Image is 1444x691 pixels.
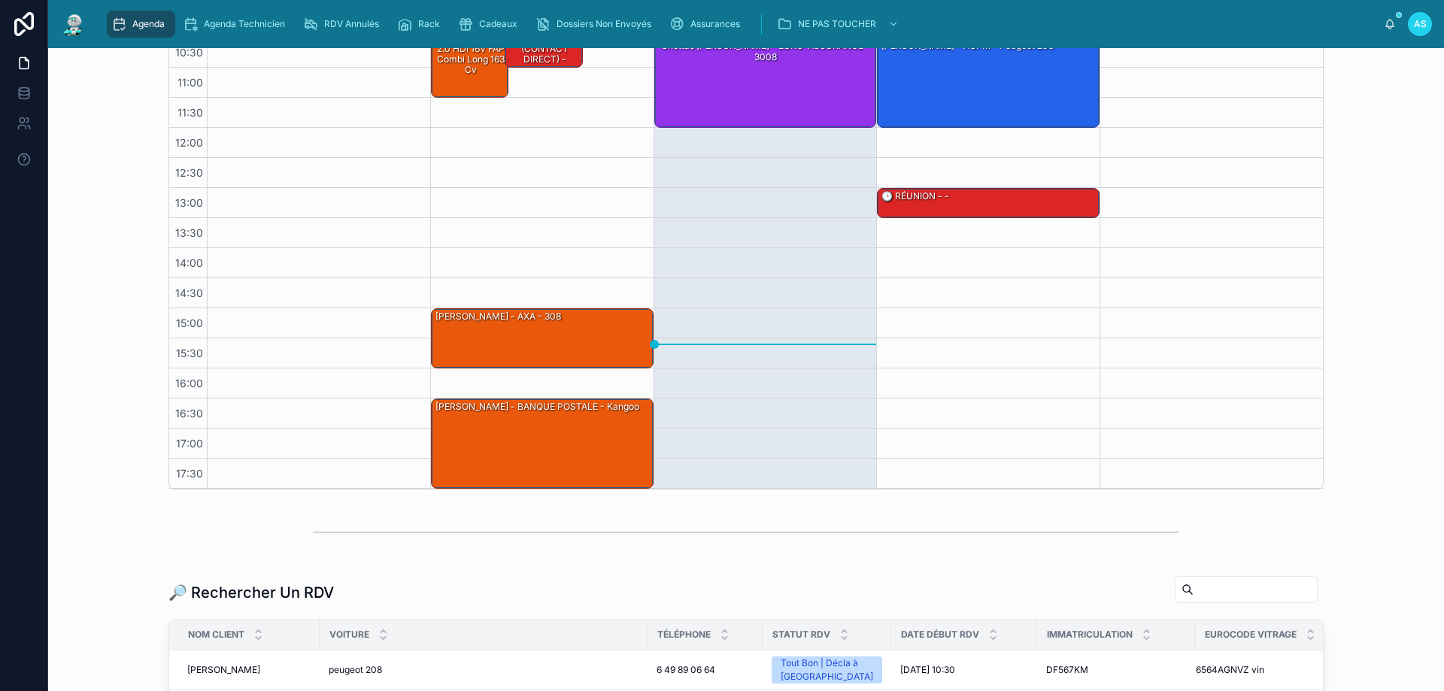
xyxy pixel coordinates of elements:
[174,76,207,89] span: 11:00
[324,18,379,30] span: RDV Annulés
[900,664,955,676] span: [DATE] 10:30
[434,400,641,414] div: [PERSON_NAME] - BANQUE POSTALE - kangoo
[1046,664,1186,676] a: DF567KM
[172,317,207,329] span: 15:00
[171,407,207,420] span: 16:30
[393,11,450,38] a: Rack
[418,18,440,30] span: Rack
[798,18,876,30] span: NE PAS TOUCHER
[1046,664,1088,676] span: DF567KM
[60,12,87,36] img: App logo
[329,664,382,676] span: peugeot 208
[772,656,882,683] a: Tout Bon | Décla à [GEOGRAPHIC_DATA]
[432,399,653,488] div: [PERSON_NAME] - BANQUE POSTALE - kangoo
[187,664,311,676] a: [PERSON_NAME]
[657,664,715,676] span: 6 49 89 06 64
[178,11,296,38] a: Agenda Technicien
[329,629,369,641] span: Voiture
[1196,664,1312,676] a: 6564AGNVZ vin
[132,18,165,30] span: Agenda
[171,256,207,269] span: 14:00
[901,629,979,641] span: Date Début RDV
[432,309,653,368] div: [PERSON_NAME] - AXA - 308
[781,656,873,683] div: Tout Bon | Décla à [GEOGRAPHIC_DATA]
[655,38,876,127] div: Ghettas [PERSON_NAME] - EURO-ASSURANCE - 3008
[432,8,508,97] div: [PERSON_NAME] - PEUGEOT Expert II Tepee 2.0 HDi 16V FAP Combi long 163 cv
[878,189,1099,217] div: 🕒 RÉUNION - -
[299,11,390,38] a: RDV Annulés
[172,437,207,450] span: 17:00
[171,46,207,59] span: 10:30
[171,166,207,179] span: 12:30
[657,664,754,676] a: 6 49 89 06 64
[1196,664,1264,676] span: 6564AGNVZ vin
[479,18,517,30] span: Cadeaux
[171,196,207,209] span: 13:00
[171,226,207,239] span: 13:30
[172,347,207,359] span: 15:30
[772,11,906,38] a: NE PAS TOUCHER
[171,136,207,149] span: 12:00
[187,664,260,676] span: [PERSON_NAME]
[878,38,1099,127] div: [PERSON_NAME] - AGPM - peugeot 208
[171,377,207,389] span: 16:00
[531,11,662,38] a: Dossiers Non Envoyés
[1047,629,1133,641] span: Immatriculation
[900,664,1028,676] a: [DATE] 10:30
[168,582,334,603] h1: 🔎 Rechercher Un RDV
[880,189,951,203] div: 🕒 RÉUNION - -
[657,629,711,641] span: Téléphone
[172,467,207,480] span: 17:30
[329,664,639,676] a: peugeot 208
[665,11,751,38] a: Assurances
[557,18,651,30] span: Dossiers Non Envoyés
[434,310,563,323] div: [PERSON_NAME] - AXA - 308
[657,39,875,64] div: Ghettas [PERSON_NAME] - EURO-ASSURANCE - 3008
[690,18,740,30] span: Assurances
[174,106,207,119] span: 11:30
[772,629,830,641] span: Statut RDV
[204,18,285,30] span: Agenda Technicien
[171,286,207,299] span: 14:30
[188,629,244,641] span: Nom Client
[454,11,528,38] a: Cadeaux
[1205,629,1297,641] span: Eurocode Vitrage
[1414,18,1427,30] span: AS
[107,11,175,38] a: Agenda
[99,8,1384,41] div: scrollable content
